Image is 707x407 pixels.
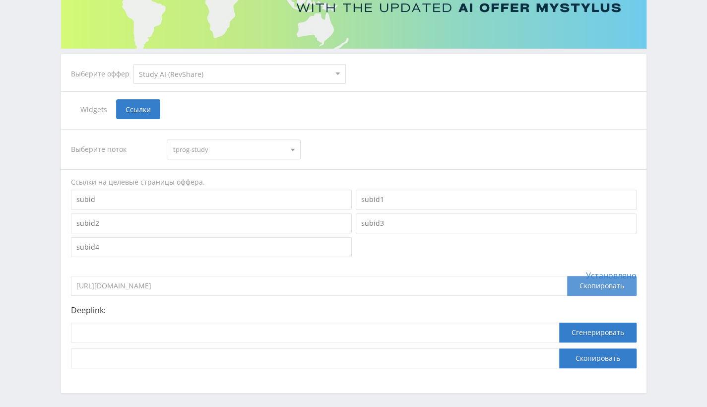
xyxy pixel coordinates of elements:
input: subid4 [71,237,352,257]
span: Ссылки [116,99,160,119]
span: tprog-study [173,140,285,159]
p: Deeplink: [71,306,637,315]
input: subid2 [71,213,352,233]
input: subid3 [356,213,637,233]
span: Установлено [586,271,637,280]
div: Выберите поток [71,139,157,159]
span: Widgets [71,99,116,119]
input: subid1 [356,190,637,209]
button: Скопировать [559,348,637,368]
div: Скопировать [567,276,637,296]
button: Сгенерировать [559,323,637,342]
div: Выберите оффер [71,70,133,78]
input: subid [71,190,352,209]
div: Ссылки на целевые страницы оффера. [71,177,637,187]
